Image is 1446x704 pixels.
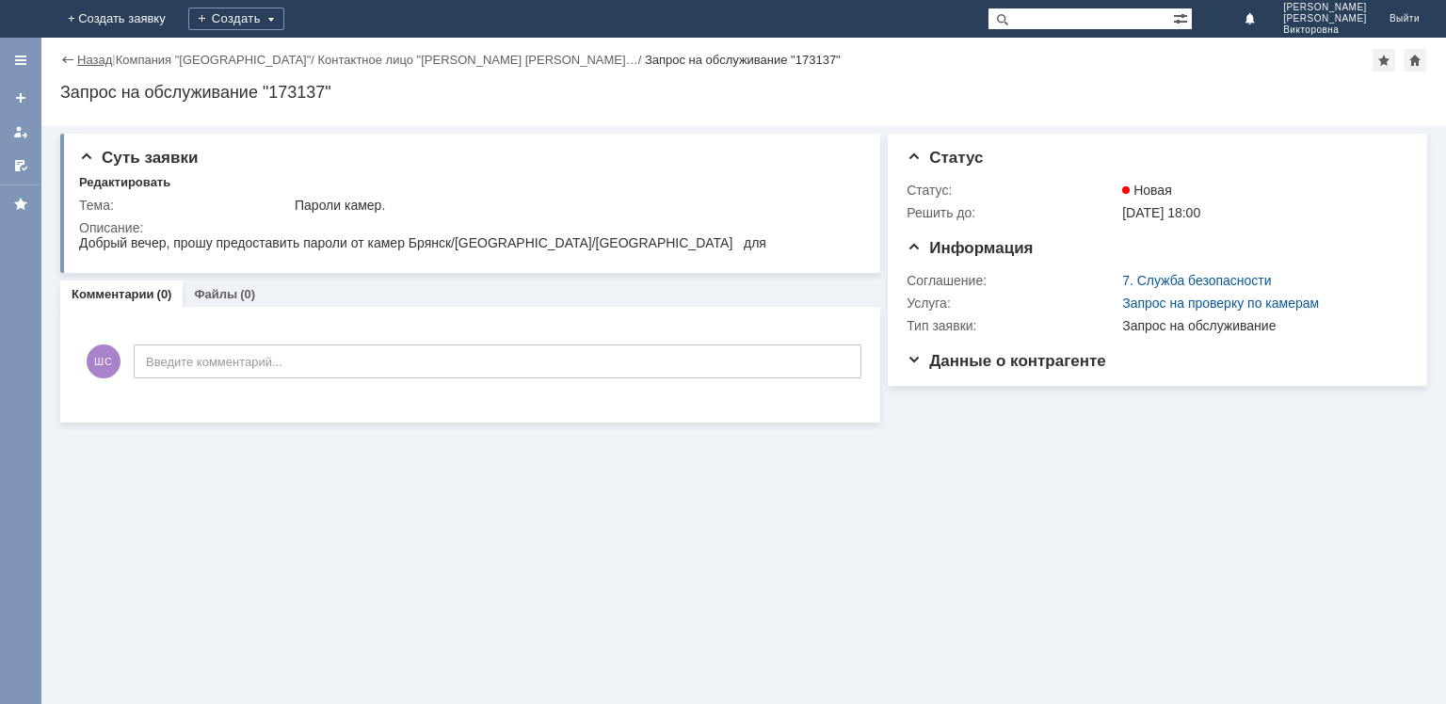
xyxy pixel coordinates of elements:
span: ШС [87,344,120,378]
div: (0) [240,287,255,301]
span: Суть заявки [79,149,198,167]
a: Запрос на проверку по камерам [1122,296,1319,311]
div: / [318,53,645,67]
div: Решить до: [907,205,1118,220]
div: | [112,52,115,66]
div: Сделать домашней страницей [1404,49,1426,72]
div: Описание: [79,220,858,235]
div: Тип заявки: [907,318,1118,333]
span: Расширенный поиск [1173,8,1192,26]
a: Мои согласования [6,151,36,181]
div: / [116,53,318,67]
div: Запрос на обслуживание [1122,318,1399,333]
div: (0) [157,287,172,301]
a: Мои заявки [6,117,36,147]
span: [PERSON_NAME] [1283,13,1367,24]
span: Статус [907,149,983,167]
span: [PERSON_NAME] [1283,2,1367,13]
div: Редактировать [79,175,170,190]
div: Создать [188,8,284,30]
div: Запрос на обслуживание "173137" [60,83,1427,102]
span: Викторовна [1283,24,1367,36]
a: Контактное лицо "[PERSON_NAME] [PERSON_NAME]… [318,53,638,67]
span: [DATE] 18:00 [1122,205,1200,220]
span: Новая [1122,183,1172,198]
div: Пароли камер. [295,198,854,213]
div: Тема: [79,198,291,213]
div: Добавить в избранное [1373,49,1395,72]
span: Данные о контрагенте [907,352,1106,370]
div: Услуга: [907,296,1118,311]
a: Комментарии [72,287,154,301]
span: Информация [907,239,1033,257]
a: Назад [77,53,112,67]
div: Соглашение: [907,273,1118,288]
a: Компания "[GEOGRAPHIC_DATA]" [116,53,312,67]
a: Создать заявку [6,83,36,113]
div: Запрос на обслуживание "173137" [645,53,841,67]
a: Файлы [194,287,237,301]
div: Статус: [907,183,1118,198]
a: 7. Служба безопасности [1122,273,1271,288]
